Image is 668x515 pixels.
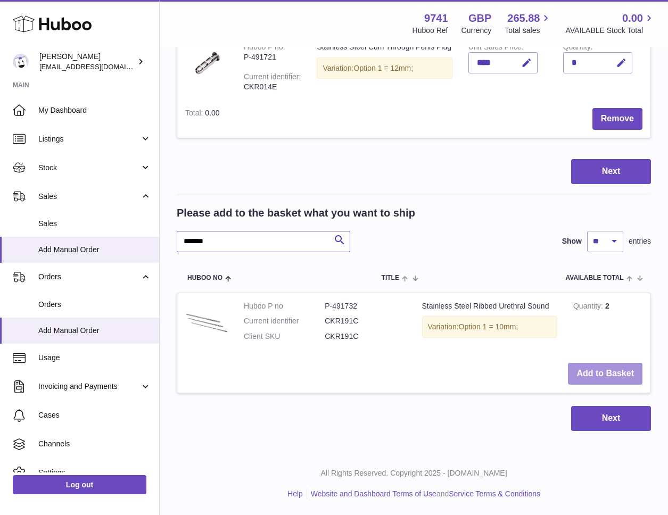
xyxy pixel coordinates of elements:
span: Cases [38,410,151,420]
label: Total [185,109,205,120]
span: entries [629,236,651,246]
strong: 9741 [424,11,448,26]
img: aaronconwaysbo@gmail.com [13,54,29,70]
h2: Please add to the basket what you want to ship [177,206,415,220]
span: Channels [38,439,151,449]
div: Huboo P no [244,43,285,54]
a: Service Terms & Conditions [449,489,540,498]
div: Variation: [422,316,557,338]
span: Listings [38,134,140,144]
span: Settings [38,468,151,478]
span: Orders [38,300,151,310]
img: Stainless Steel Ribbed Urethral Sound [185,301,228,344]
strong: Quantity [573,302,605,313]
div: Currency [461,26,492,36]
span: Add Manual Order [38,245,151,255]
span: 0.00 [622,11,643,26]
label: Unit Sales Price [468,43,523,54]
button: Next [571,406,651,431]
a: 265.88 Total sales [505,11,552,36]
dt: Client SKU [244,331,325,342]
span: Sales [38,192,140,202]
div: P-491721 [244,52,301,62]
strong: GBP [468,11,491,26]
img: Stainless Steel Cum Through Penis Plug [185,42,228,85]
span: My Dashboard [38,105,151,115]
td: Stainless Steel Ribbed Urethral Sound [414,293,565,355]
a: Website and Dashboard Terms of Use [311,489,436,498]
span: 265.88 [507,11,540,26]
span: Option 1 = 10mm; [459,322,518,331]
span: 0.00 [205,109,219,117]
span: AVAILABLE Stock Total [565,26,655,36]
a: Log out [13,475,146,494]
span: Sales [38,219,151,229]
button: Next [571,159,651,184]
div: Current identifier [244,72,301,84]
span: Add Manual Order [38,326,151,336]
div: Variation: [317,57,452,79]
button: Add to Basket [568,363,642,385]
dd: CKR191C [325,316,406,326]
span: Stock [38,163,140,173]
span: Title [382,275,399,281]
div: [PERSON_NAME] [39,52,135,72]
span: Orders [38,272,140,282]
p: All Rights Reserved. Copyright 2025 - [DOMAIN_NAME] [168,468,659,478]
li: and [307,489,540,499]
div: CKR014E [244,82,301,92]
td: Stainless Steel Cum Through Penis Plug [309,34,460,100]
dd: P-491732 [325,301,406,311]
span: Option 1 = 12mm; [354,64,414,72]
div: Huboo Ref [413,26,448,36]
span: [EMAIL_ADDRESS][DOMAIN_NAME] [39,62,156,71]
label: Quantity [563,43,593,54]
a: 0.00 AVAILABLE Stock Total [565,11,655,36]
span: Huboo no [187,275,222,281]
a: Help [287,489,303,498]
span: AVAILABLE Total [566,275,624,281]
button: Remove [592,108,642,130]
span: Total sales [505,26,552,36]
dd: CKR191C [325,331,406,342]
span: Usage [38,353,151,363]
dt: Huboo P no [244,301,325,311]
label: Show [562,236,582,246]
td: 2 [565,293,650,355]
dt: Current identifier [244,316,325,326]
span: Invoicing and Payments [38,381,140,392]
